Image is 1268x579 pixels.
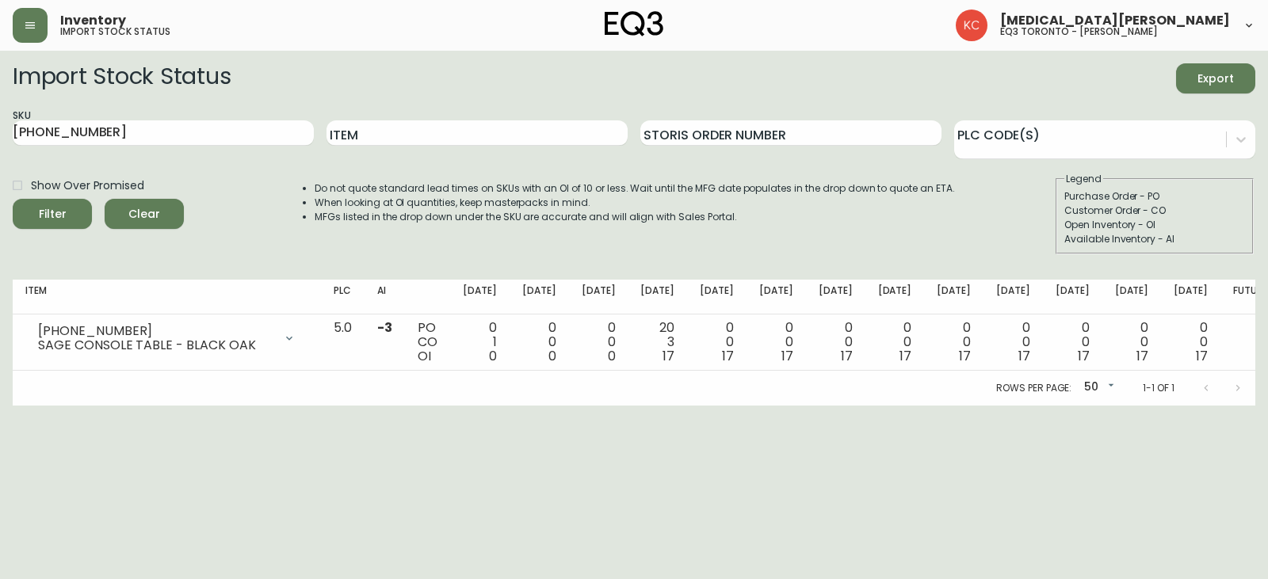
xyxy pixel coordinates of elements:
div: 0 0 [996,321,1030,364]
th: [DATE] [747,280,806,314]
button: Clear [105,199,184,229]
li: Do not quote standard lead times on SKUs with an OI of 10 or less. Wait until the MFG date popula... [315,181,955,196]
span: 17 [781,347,793,365]
span: 0 [548,347,556,365]
div: 0 0 [1115,321,1149,364]
div: 20 3 [640,321,674,364]
div: 0 0 [1056,321,1090,364]
div: 0 0 [1233,321,1267,364]
span: 17 [1018,347,1030,365]
div: PO CO [418,321,437,364]
div: [PHONE_NUMBER] [38,324,273,338]
span: 0 [608,347,616,365]
div: 0 0 [522,321,556,364]
h5: eq3 toronto - [PERSON_NAME] [1000,27,1158,36]
span: 17 [1136,347,1148,365]
th: [DATE] [1161,280,1220,314]
div: [PHONE_NUMBER]SAGE CONSOLE TABLE - BLACK OAK [25,321,308,356]
div: SAGE CONSOLE TABLE - BLACK OAK [38,338,273,352]
th: [DATE] [450,280,510,314]
span: Clear [117,204,171,224]
span: 0 [489,347,497,365]
li: MFGs listed in the drop down under the SKU are accurate and will align with Sales Portal. [315,210,955,224]
span: [MEDICAL_DATA][PERSON_NAME] [1000,14,1230,27]
span: 17 [663,347,674,365]
div: Available Inventory - AI [1064,232,1245,246]
img: logo [605,11,663,36]
div: Customer Order - CO [1064,204,1245,218]
th: [DATE] [628,280,687,314]
div: 0 1 [463,321,497,364]
div: 0 0 [819,321,853,364]
div: 0 0 [878,321,912,364]
legend: Legend [1064,172,1103,186]
th: [DATE] [983,280,1043,314]
td: 5.0 [321,314,365,371]
span: Inventory [60,14,126,27]
p: 1-1 of 1 [1143,381,1174,395]
th: Item [13,280,321,314]
th: [DATE] [806,280,865,314]
span: 17 [1078,347,1090,365]
button: Filter [13,199,92,229]
span: 17 [1255,347,1267,365]
li: When looking at OI quantities, keep masterpacks in mind. [315,196,955,210]
th: [DATE] [569,280,628,314]
th: [DATE] [924,280,983,314]
span: Show Over Promised [31,177,144,194]
th: [DATE] [1043,280,1102,314]
img: 6487344ffbf0e7f3b216948508909409 [956,10,987,41]
div: 0 0 [937,321,971,364]
th: PLC [321,280,365,314]
span: OI [418,347,431,365]
span: 17 [722,347,734,365]
div: 50 [1078,375,1117,401]
th: [DATE] [687,280,747,314]
div: 0 0 [582,321,616,364]
th: [DATE] [510,280,569,314]
div: 0 0 [759,321,793,364]
span: 17 [1196,347,1208,365]
h5: import stock status [60,27,170,36]
h2: Import Stock Status [13,63,231,93]
th: [DATE] [1102,280,1162,314]
th: [DATE] [865,280,925,314]
p: Rows per page: [996,381,1071,395]
span: 17 [841,347,853,365]
div: 0 0 [1174,321,1208,364]
span: 17 [899,347,911,365]
th: AI [365,280,405,314]
div: 0 0 [700,321,734,364]
div: Filter [39,204,67,224]
span: Export [1189,69,1243,89]
span: 17 [959,347,971,365]
span: -3 [377,318,392,337]
div: Purchase Order - PO [1064,189,1245,204]
button: Export [1176,63,1255,93]
div: Open Inventory - OI [1064,218,1245,232]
